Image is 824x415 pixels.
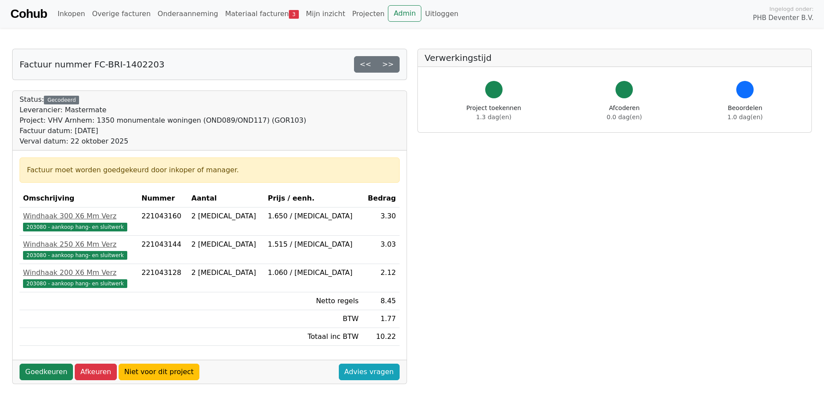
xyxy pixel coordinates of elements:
[192,268,261,278] div: 2 [MEDICAL_DATA]
[27,165,392,175] div: Factuur moet worden goedgekeurd door inkoper of manager.
[728,114,763,120] span: 1.0 dag(en)
[75,364,117,380] a: Afkeuren
[192,211,261,221] div: 2 [MEDICAL_DATA]
[23,279,127,288] span: 203080 - aankoop hang- en sluitwerk
[377,56,400,73] a: >>
[421,5,462,23] a: Uitloggen
[20,105,306,115] div: Leverancier: Mastermate
[264,190,362,207] th: Prijs / eenh.
[264,310,362,328] td: BTW
[10,3,47,24] a: Cohub
[339,364,400,380] a: Advies vragen
[362,310,399,328] td: 1.77
[192,239,261,250] div: 2 [MEDICAL_DATA]
[425,53,805,63] h5: Verwerkingstijd
[119,364,199,380] a: Niet voor dit project
[268,211,358,221] div: 1.650 / [MEDICAL_DATA]
[20,126,306,136] div: Factuur datum: [DATE]
[362,207,399,236] td: 3.30
[302,5,349,23] a: Mijn inzicht
[607,114,642,120] span: 0.0 dag(en)
[354,56,377,73] a: <<
[362,190,399,207] th: Bedrag
[268,239,358,250] div: 1.515 / [MEDICAL_DATA]
[20,136,306,147] div: Verval datum: 22 oktober 2025
[20,94,306,147] div: Status:
[23,268,135,288] a: Windhaak 200 X6 Mm Verz203080 - aankoop hang- en sluitwerk
[154,5,222,23] a: Onderaanneming
[264,292,362,310] td: Netto regels
[89,5,154,23] a: Overige facturen
[769,5,814,13] span: Ingelogd onder:
[607,104,642,122] div: Afcoderen
[20,190,138,207] th: Omschrijving
[362,292,399,310] td: 8.45
[138,207,188,236] td: 221043160
[188,190,265,207] th: Aantal
[362,264,399,292] td: 2.12
[753,13,814,23] span: PHB Deventer B.V.
[23,223,127,231] span: 203080 - aankoop hang- en sluitwerk
[54,5,88,23] a: Inkopen
[349,5,388,23] a: Projecten
[268,268,358,278] div: 1.060 / [MEDICAL_DATA]
[362,236,399,264] td: 3.03
[138,190,188,207] th: Nummer
[728,104,763,122] div: Beoordelen
[20,115,306,126] div: Project: VHV Arnhem: 1350 monumentale woningen (OND089/OND117) (GOR103)
[222,5,302,23] a: Materiaal facturen3
[476,114,511,120] span: 1.3 dag(en)
[138,264,188,292] td: 221043128
[362,328,399,346] td: 10.22
[138,236,188,264] td: 221043144
[388,5,421,22] a: Admin
[20,364,73,380] a: Goedkeuren
[289,10,299,19] span: 3
[467,104,521,122] div: Project toekennen
[23,211,135,232] a: Windhaak 300 X6 Mm Verz203080 - aankoop hang- en sluitwerk
[20,59,165,70] h5: Factuur nummer FC-BRI-1402203
[23,239,135,260] a: Windhaak 250 X6 Mm Verz203080 - aankoop hang- en sluitwerk
[23,251,127,260] span: 203080 - aankoop hang- en sluitwerk
[23,211,135,221] div: Windhaak 300 X6 Mm Verz
[44,96,79,104] div: Gecodeerd
[23,268,135,278] div: Windhaak 200 X6 Mm Verz
[264,328,362,346] td: Totaal inc BTW
[23,239,135,250] div: Windhaak 250 X6 Mm Verz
